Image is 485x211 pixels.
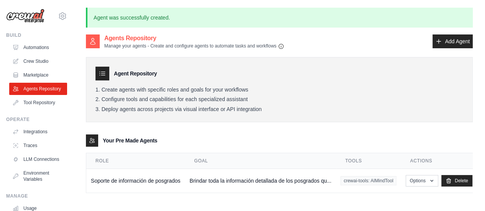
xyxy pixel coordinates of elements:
[6,9,44,23] img: Logo
[432,34,473,48] a: Add Agent
[401,153,477,169] th: Actions
[185,169,336,193] td: Brindar toda la información detallada de los posgrados qu...
[6,32,67,38] div: Build
[86,8,473,28] p: Agent was successfully created.
[441,175,472,186] a: Delete
[9,83,67,95] a: Agents Repository
[104,43,284,49] p: Manage your agents - Create and configure agents to automate tasks and workflows
[9,153,67,165] a: LLM Connections
[9,41,67,54] a: Automations
[185,153,336,169] th: Goal
[9,126,67,138] a: Integrations
[9,69,67,81] a: Marketplace
[86,153,185,169] th: Role
[6,116,67,123] div: Operate
[340,176,396,185] span: crewai-tools: AIMindTool
[9,139,67,152] a: Traces
[95,106,463,113] li: Deploy agents across projects via visual interface or API integration
[95,96,463,103] li: Configure tools and capabilities for each specialized assistant
[86,169,185,193] td: Soporte de información de posgrados
[95,87,463,93] li: Create agents with specific roles and goals for your workflows
[406,175,438,186] button: Options
[103,137,157,144] h3: Your Pre Made Agents
[104,34,284,43] h2: Agents Repository
[9,55,67,67] a: Crew Studio
[114,70,157,77] h3: Agent Repository
[9,167,67,185] a: Environment Variables
[336,153,401,169] th: Tools
[9,97,67,109] a: Tool Repository
[6,193,67,199] div: Manage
